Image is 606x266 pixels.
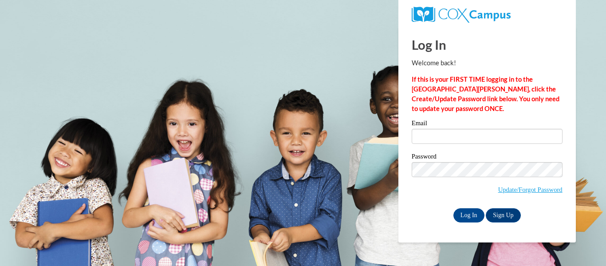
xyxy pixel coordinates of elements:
[412,7,511,23] img: COX Campus
[412,10,511,18] a: COX Campus
[486,208,520,222] a: Sign Up
[412,36,563,54] h1: Log In
[412,58,563,68] p: Welcome back!
[453,208,484,222] input: Log In
[498,186,563,193] a: Update/Forgot Password
[412,120,563,129] label: Email
[412,75,559,112] strong: If this is your FIRST TIME logging in to the [GEOGRAPHIC_DATA][PERSON_NAME], click the Create/Upd...
[412,153,563,162] label: Password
